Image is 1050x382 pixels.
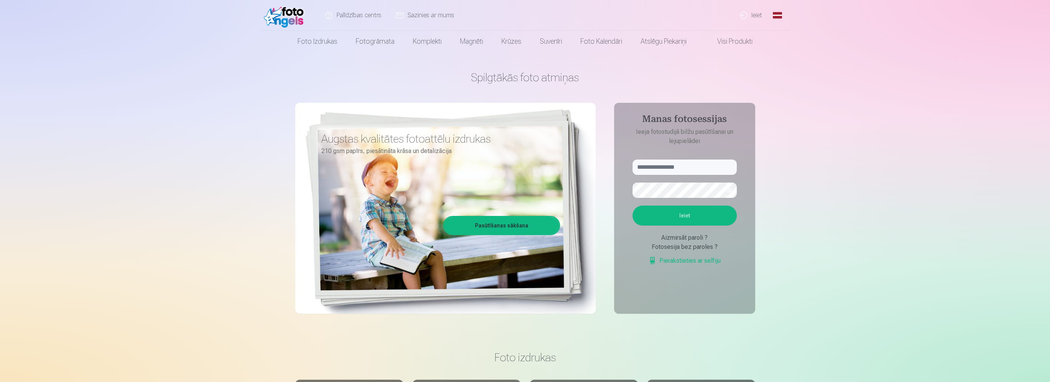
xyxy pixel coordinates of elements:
[531,31,571,52] a: Suvenīri
[633,242,737,252] div: Fotosesija bez paroles ?
[288,31,347,52] a: Foto izdrukas
[625,114,744,127] h4: Manas fotosessijas
[492,31,531,52] a: Krūzes
[696,31,762,52] a: Visi produkti
[444,217,559,234] a: Pasūtīšanas sākšana
[321,132,554,146] h3: Augstas kvalitātes fotoattēlu izdrukas
[301,351,749,364] h3: Foto izdrukas
[631,31,696,52] a: Atslēgu piekariņi
[649,256,721,265] a: Pierakstieties ar selfiju
[633,206,737,226] button: Ieiet
[347,31,404,52] a: Fotogrāmata
[625,127,744,146] p: Ieeja fotostudijā bilžu pasūtīšanai un lejupielādei
[571,31,631,52] a: Foto kalendāri
[404,31,451,52] a: Komplekti
[633,233,737,242] div: Aizmirsāt paroli ?
[295,71,755,84] h1: Spilgtākās foto atmiņas
[451,31,492,52] a: Magnēti
[264,3,308,28] img: /fa1
[321,146,554,156] p: 210 gsm papīrs, piesātināta krāsa un detalizācija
